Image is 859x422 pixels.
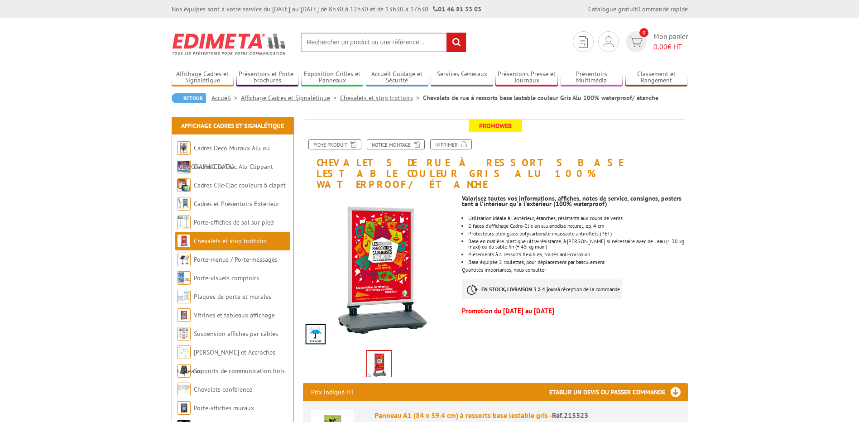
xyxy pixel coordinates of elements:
[462,194,681,208] strong: Valorisez toutes vos informations, affiches, notes de service, consignes, posters tant à l'intéri...
[653,31,688,52] span: Mon panier
[604,36,614,47] img: devis rapide
[468,223,687,229] li: 2 faces d'affichage Cadro-Clic en alu anodisé naturel, ep. 4 cm
[177,141,191,155] img: Cadres Deco Muraux Alu ou Bois
[423,93,658,102] li: Chevalets de rue à ressorts base lestable couleur Gris Alu 100% waterproof/ étanche
[241,94,340,102] a: Affichage Cadres et Signalétique
[177,348,275,375] a: [PERSON_NAME] et Accroches tableaux
[639,28,648,37] span: 0
[194,181,286,189] a: Cadres Clic-Clac couleurs à clapet
[468,239,687,249] li: Base en matière plastique ultra-résistante, à [PERSON_NAME] si nécessaire avec de l'eau (+ 30 kg ...
[194,274,259,282] a: Porte-visuels comptoirs
[549,383,688,401] h3: Etablir un devis ou passer commande
[468,259,687,265] li: Base équipée 2 roulettes, pour déplacement par basculement
[172,70,234,85] a: Affichage Cadres et Signalétique
[177,345,191,359] img: Cimaises et Accroches tableaux
[194,255,278,264] a: Porte-menus / Porte-messages
[430,139,472,149] a: Imprimer
[181,122,284,130] a: Affichage Cadres et Signalétique
[653,42,667,51] span: 0,00
[446,33,466,52] input: rechercher
[177,178,191,192] img: Cadres Clic-Clac couleurs à clapet
[172,27,287,61] img: Edimeta
[177,234,191,248] img: Chevalets et stop trottoirs
[172,93,206,103] a: Retour
[638,5,688,13] a: Commande rapide
[177,216,191,229] img: Porte-affiches de sol sur pied
[177,290,191,303] img: Plaques de porte et murales
[301,33,466,52] input: Rechercher un produit ou une référence...
[462,190,694,318] div: Quantités importantes, nous consulter
[194,237,267,245] a: Chevalets et stop trottoirs
[366,70,428,85] a: Accueil Guidage et Sécurité
[236,70,299,85] a: Présentoirs et Porte-brochures
[194,293,271,301] a: Plaques de porte et murales
[468,231,687,236] li: Protecteurs plexiglass polycarbonate incassable antireflets (PET)
[340,94,423,102] a: Chevalets et stop trottoirs
[177,253,191,266] img: Porte-menus / Porte-messages
[194,200,279,208] a: Cadres et Présentoirs Extérieur
[172,5,481,14] div: Nos équipes sont à votre service du [DATE] au [DATE] de 8h30 à 12h30 et de 13h30 à 17h30
[588,5,637,13] a: Catalogue gratuit
[367,351,391,379] img: chevalets_de_rue_a_ressorts_base_lestable_gris_alu_215323.jpg
[468,252,687,257] li: Piètements à 4 ressorts flexibles, traités anti-corrosion
[194,367,285,375] a: Supports de communication bois
[468,216,687,221] li: Utilisation idéale à l'extérieur, étanches, résistants aux coups de vents
[303,195,456,347] img: chevalets_de_rue_a_ressorts_base_lestable_gris_alu_215323.jpg
[462,279,622,299] p: à réception de la commande
[194,330,278,338] a: Suspension affiches par câbles
[588,5,688,14] div: |
[625,70,688,85] a: Classement et Rangement
[561,70,623,85] a: Présentoirs Multimédia
[194,385,252,393] a: Chevalets conférence
[374,410,680,421] div: Panneau A1 (84 x 59.4 cm) à ressorts base lestable gris -
[462,308,687,314] p: Promotion du [DATE] au [DATE]
[629,37,643,47] img: devis rapide
[552,411,588,420] span: Réf.215323
[431,70,493,85] a: Services Généraux
[433,5,481,13] strong: 01 46 81 33 03
[469,120,522,132] span: Promoweb
[194,218,274,226] a: Porte-affiches de sol sur pied
[367,139,425,149] a: Notice Montage
[301,70,364,85] a: Exposition Grilles et Panneaux
[308,139,361,149] a: Fiche produit
[495,70,558,85] a: Présentoirs Presse et Journaux
[194,163,273,171] a: Cadres Clic-Clac Alu Clippant
[211,94,241,102] a: Accueil
[311,383,354,401] p: Prix indiqué HT
[481,286,557,293] strong: EN STOCK, LIVRAISON 3 à 4 jours
[653,42,688,52] span: € HT
[624,31,688,52] a: devis rapide 0 Mon panier 0,00€ HT
[177,271,191,285] img: Porte-visuels comptoirs
[579,36,588,48] img: devis rapide
[177,197,191,211] img: Cadres et Présentoirs Extérieur
[177,144,270,171] a: Cadres Deco Muraux Alu ou [GEOGRAPHIC_DATA]
[177,308,191,322] img: Vitrines et tableaux affichage
[194,404,254,412] a: Porte-affiches muraux
[194,311,275,319] a: Vitrines et tableaux affichage
[177,327,191,340] img: Suspension affiches par câbles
